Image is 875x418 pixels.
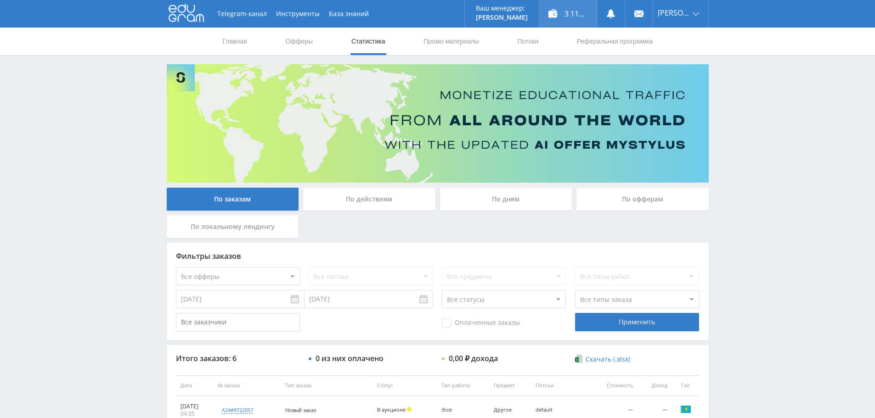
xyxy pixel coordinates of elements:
[176,354,300,362] div: Итого заказов: 6
[181,403,209,410] div: [DATE]
[303,188,435,211] div: По действиям
[442,318,520,328] span: Оплаченные заказы
[575,354,583,363] img: xlsx
[222,407,253,414] div: a24#9722057
[536,407,577,413] div: default
[494,407,526,413] div: Другое
[167,64,709,183] img: Banner
[489,375,531,396] th: Предмет
[531,375,589,396] th: Потоки
[575,355,630,364] a: Скачать (.xlsx)
[638,375,672,396] th: Доход
[350,28,386,55] a: Статистика
[449,354,498,362] div: 0,00 ₽ дохода
[672,375,700,396] th: Гео
[176,375,213,396] th: Дата
[423,28,480,55] a: Промо-материалы
[576,188,709,211] div: По офферам
[476,14,528,21] p: [PERSON_NAME]
[437,375,489,396] th: Тип работы
[576,28,654,55] a: Реферальная программа
[176,313,300,331] input: Все заказчики
[575,313,699,331] div: Применить
[316,354,384,362] div: 0 из них оплачено
[440,188,572,211] div: По дням
[285,407,316,413] span: Новый заказ
[586,356,630,363] span: Скачать (.xlsx)
[176,252,700,260] div: Фильтры заказов
[589,375,638,396] th: Стоимость
[281,375,373,396] th: Тип заказа
[181,410,209,418] div: 04:35
[407,407,412,412] span: Холд
[222,28,248,55] a: Главная
[658,9,690,17] span: [PERSON_NAME]
[516,28,539,55] a: Потоки
[167,215,299,238] div: По локальному лендингу
[377,406,406,413] span: В аукционе
[167,188,299,211] div: По заказам
[441,407,483,413] div: Эссе
[213,375,281,396] th: № заказа
[680,404,691,415] img: kaz.png
[285,28,314,55] a: Офферы
[373,375,436,396] th: Статус
[476,5,528,12] p: Ваш менеджер:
